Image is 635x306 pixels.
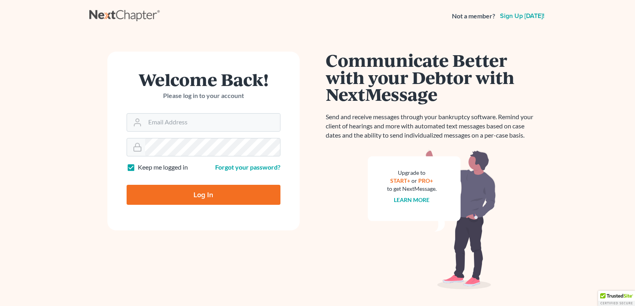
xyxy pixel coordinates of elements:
[598,291,635,306] div: TrustedSite Certified
[390,177,410,184] a: START+
[138,163,188,172] label: Keep me logged in
[127,91,280,100] p: Please log in to your account
[326,112,538,140] p: Send and receive messages through your bankruptcy software. Remind your client of hearings and mo...
[452,12,495,21] strong: Not a member?
[215,163,280,171] a: Forgot your password?
[498,13,546,19] a: Sign up [DATE]!
[411,177,417,184] span: or
[127,71,280,88] h1: Welcome Back!
[394,196,429,203] a: Learn more
[387,169,437,177] div: Upgrade to
[368,150,496,290] img: nextmessage_bg-59042aed3d76b12b5cd301f8e5b87938c9018125f34e5fa2b7a6b67550977c72.svg
[145,114,280,131] input: Email Address
[127,185,280,205] input: Log In
[326,52,538,103] h1: Communicate Better with your Debtor with NextMessage
[418,177,433,184] a: PRO+
[387,185,437,193] div: to get NextMessage.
